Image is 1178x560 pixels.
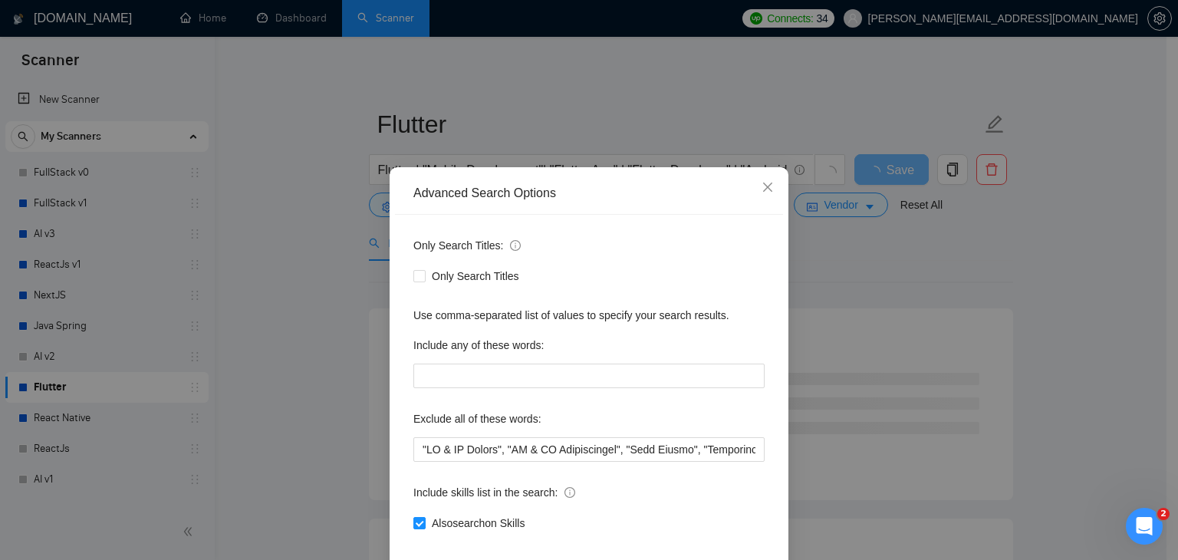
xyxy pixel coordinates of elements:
span: Only Search Titles [426,268,525,285]
span: info-circle [564,487,575,498]
span: Only Search Titles: [413,237,521,254]
span: 2 [1157,508,1170,520]
span: close [762,181,774,193]
span: Include skills list in the search: [413,484,575,501]
div: Advanced Search Options [413,185,765,202]
div: Use comma-separated list of values to specify your search results. [413,307,765,324]
label: Include any of these words: [413,333,544,357]
label: Exclude all of these words: [413,407,541,431]
iframe: Intercom live chat [1126,508,1163,545]
span: info-circle [510,240,521,251]
button: Close [747,167,788,209]
span: Also search on Skills [426,515,531,532]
